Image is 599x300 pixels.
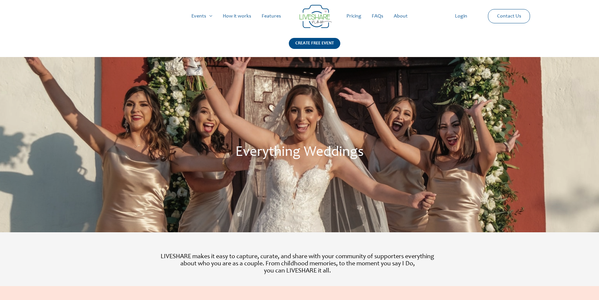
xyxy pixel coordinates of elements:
[235,145,364,160] span: Everything Weddings
[341,6,367,27] a: Pricing
[186,6,218,27] a: Events
[11,6,588,27] nav: Site Navigation
[289,38,340,57] a: CREATE FREE EVENT
[367,6,389,27] a: FAQs
[450,6,472,27] a: Login
[299,5,332,28] img: LiveShare logo - Capture & Share Event Memories
[492,9,526,23] a: Contact Us
[389,6,413,27] a: About
[289,38,340,49] div: CREATE FREE EVENT
[256,6,286,27] a: Features
[218,6,256,27] a: How it works
[116,253,479,275] p: LIVESHARE makes it easy to capture, curate, and share with your community of supporters everythin...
